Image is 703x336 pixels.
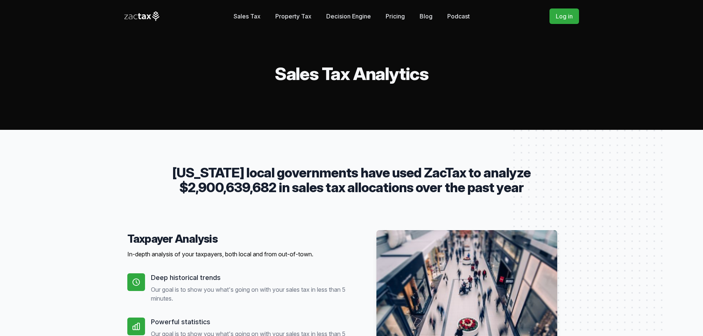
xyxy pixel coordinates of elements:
a: Sales Tax [234,9,261,24]
a: Property Tax [275,9,311,24]
a: Log in [549,8,579,24]
p: In-depth analysis of your taxpayers, both local and from out-of-town. [127,250,346,259]
h4: Taxpayer Analysis [127,232,346,245]
h5: Powerful statistics [151,318,346,326]
h5: Deep historical trends [151,273,346,282]
h2: Sales Tax Analytics [124,65,579,83]
p: [US_STATE] local governments have used ZacTax to analyze $2,900,639,682 in sales tax allocations ... [151,165,552,195]
p: Our goal is to show you what's going on with your sales tax in less than 5 minutes. [151,285,346,303]
a: Podcast [447,9,470,24]
a: Blog [420,9,433,24]
a: Pricing [386,9,405,24]
a: Decision Engine [326,9,371,24]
